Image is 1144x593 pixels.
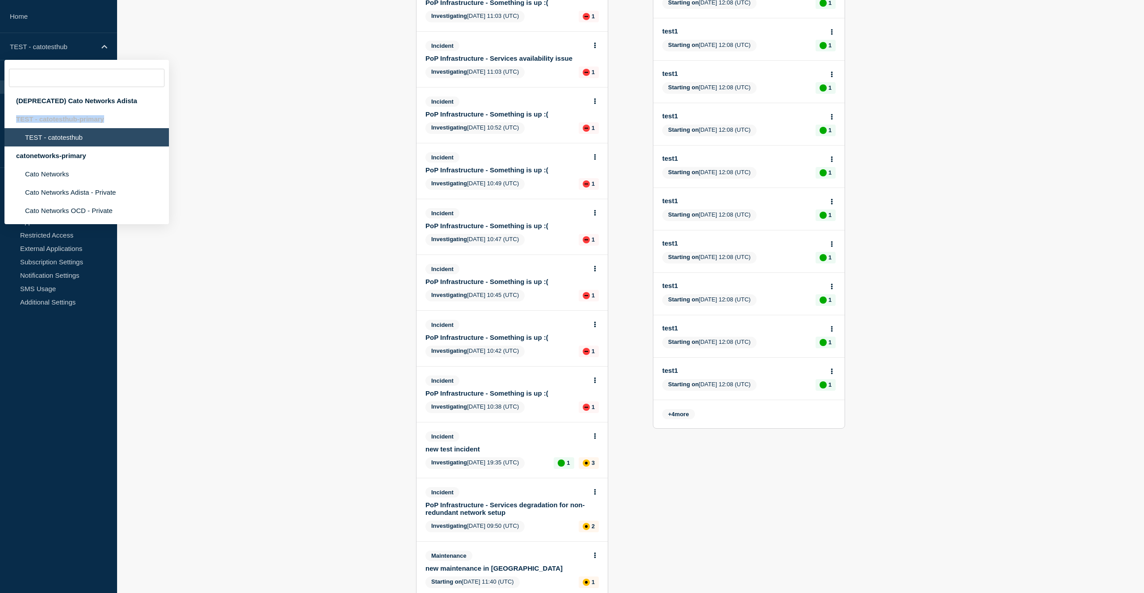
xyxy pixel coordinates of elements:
[592,579,595,585] p: 1
[425,67,525,78] span: [DATE] 11:03 (UTC)
[820,254,827,261] div: up
[829,381,832,388] p: 1
[668,84,699,91] span: Starting on
[4,201,169,220] li: Cato Networks OCD - Private
[829,339,832,346] p: 1
[4,165,169,183] li: Cato Networks
[662,125,757,136] span: [DATE] 12:08 (UTC)
[425,501,587,516] a: PoP Infrastructure - Services degradation for non-redundant network setup
[592,292,595,299] p: 1
[4,183,169,201] li: Cato Networks Adista - Private
[425,278,587,285] a: PoP Infrastructure - Something is up :(
[425,457,525,469] span: [DATE] 19:35 (UTC)
[662,252,757,263] span: [DATE] 12:08 (UTC)
[662,409,695,419] span: + more
[431,13,467,19] span: Investigating
[425,166,587,174] a: PoP Infrastructure - Something is up :(
[425,264,459,274] span: Incident
[583,404,590,411] div: down
[662,167,757,179] span: [DATE] 12:08 (UTC)
[558,459,565,467] div: up
[662,82,757,94] span: [DATE] 12:08 (UTC)
[672,411,675,418] span: 4
[662,379,757,391] span: [DATE] 12:08 (UTC)
[425,564,587,572] a: new maintenance in [GEOGRAPHIC_DATA]
[431,459,467,466] span: Investigating
[820,169,827,176] div: up
[425,222,587,230] a: PoP Infrastructure - Something is up :(
[4,146,169,165] div: catonetworks-primary
[668,126,699,133] span: Starting on
[431,236,467,242] span: Investigating
[662,239,824,247] a: test1
[820,127,827,134] div: up
[567,459,570,466] p: 1
[829,254,832,261] p: 1
[425,487,459,497] span: Incident
[662,40,757,51] span: [DATE] 12:08 (UTC)
[829,212,832,218] p: 1
[583,180,590,188] div: down
[592,236,595,243] p: 1
[431,403,467,410] span: Investigating
[668,211,699,218] span: Starting on
[425,54,587,62] a: PoP Infrastructure - Services availability issue
[662,209,757,221] span: [DATE] 12:08 (UTC)
[592,459,595,466] p: 3
[431,522,467,529] span: Investigating
[431,68,467,75] span: Investigating
[583,69,590,76] div: down
[425,551,472,561] span: Maintenance
[592,13,595,20] p: 1
[662,197,824,205] a: test1
[592,348,595,355] p: 1
[10,43,96,50] p: TEST - catotesthub
[425,234,525,246] span: [DATE] 10:47 (UTC)
[592,404,595,410] p: 1
[431,578,462,585] span: Starting on
[425,320,459,330] span: Incident
[662,112,824,120] a: test1
[662,70,824,77] a: test1
[425,208,459,218] span: Incident
[583,459,590,467] div: affected
[4,110,169,128] div: TEST - catotesthub-primary
[583,13,590,20] div: down
[668,169,699,175] span: Starting on
[425,11,525,22] span: [DATE] 11:03 (UTC)
[425,178,525,190] span: [DATE] 10:49 (UTC)
[668,381,699,388] span: Starting on
[668,296,699,303] span: Starting on
[4,92,169,110] div: (DEPRECATED) Cato Networks Adista
[662,155,824,162] a: test1
[662,282,824,289] a: test1
[829,296,832,303] p: 1
[668,338,699,345] span: Starting on
[431,124,467,131] span: Investigating
[662,367,824,374] a: test1
[820,381,827,388] div: up
[431,180,467,187] span: Investigating
[820,84,827,92] div: up
[425,152,459,163] span: Incident
[820,339,827,346] div: up
[662,27,824,35] a: test1
[662,324,824,332] a: test1
[583,523,590,530] div: affected
[592,523,595,530] p: 2
[425,431,459,442] span: Incident
[425,521,525,532] span: [DATE] 09:50 (UTC)
[431,292,467,298] span: Investigating
[425,290,525,301] span: [DATE] 10:45 (UTC)
[583,236,590,243] div: down
[829,42,832,49] p: 1
[662,337,757,348] span: [DATE] 12:08 (UTC)
[4,128,169,146] li: TEST - catotesthub
[583,292,590,299] div: down
[820,212,827,219] div: up
[425,41,459,51] span: Incident
[425,401,525,413] span: [DATE] 10:38 (UTC)
[583,348,590,355] div: down
[592,180,595,187] p: 1
[425,346,525,357] span: [DATE] 10:42 (UTC)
